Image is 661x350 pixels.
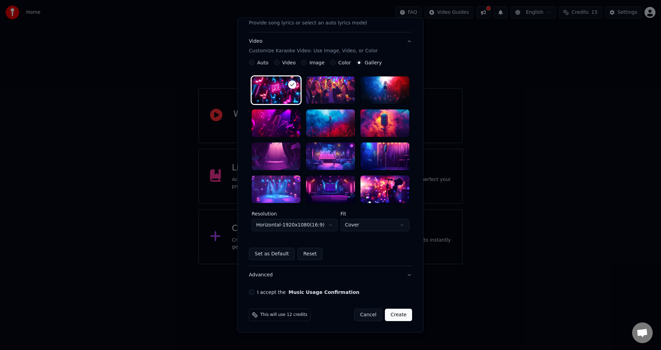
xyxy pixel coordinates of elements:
label: Gallery [365,61,382,65]
label: Image [309,61,325,65]
span: This will use 12 credits [260,312,307,318]
label: Resolution [252,211,338,216]
p: Customize Karaoke Video: Use Image, Video, or Color [249,48,378,55]
div: Video [249,38,378,55]
label: Video [282,61,296,65]
button: Create [385,309,412,321]
button: Set as Default [249,248,295,260]
button: LyricsProvide song lyrics or select an auto lyrics model [249,5,412,32]
label: Color [338,61,351,65]
button: VideoCustomize Karaoke Video: Use Image, Video, or Color [249,33,412,60]
label: Fit [340,211,409,216]
button: Reset [297,248,323,260]
div: VideoCustomize Karaoke Video: Use Image, Video, or Color [249,60,412,266]
label: Auto [257,61,269,65]
button: Advanced [249,266,412,284]
button: Cancel [354,309,382,321]
p: Provide song lyrics or select an auto lyrics model [249,20,367,27]
button: I accept the [288,290,359,295]
label: I accept the [257,290,359,295]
